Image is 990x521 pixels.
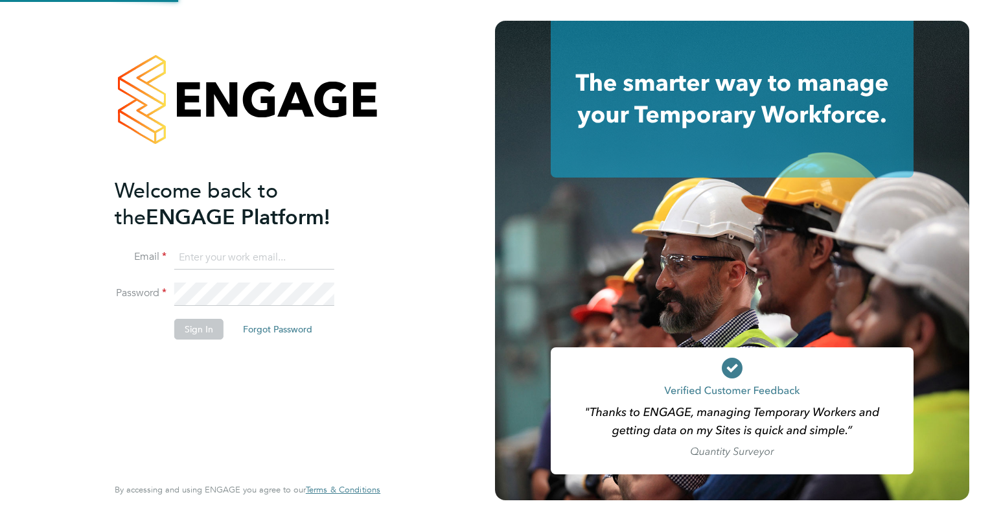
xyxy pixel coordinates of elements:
[233,319,323,340] button: Forgot Password
[115,178,278,230] span: Welcome back to the
[306,484,380,495] span: Terms & Conditions
[115,178,367,231] h2: ENGAGE Platform!
[174,246,334,270] input: Enter your work email...
[115,286,167,300] label: Password
[174,319,224,340] button: Sign In
[115,250,167,264] label: Email
[115,484,380,495] span: By accessing and using ENGAGE you agree to our
[306,485,380,495] a: Terms & Conditions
